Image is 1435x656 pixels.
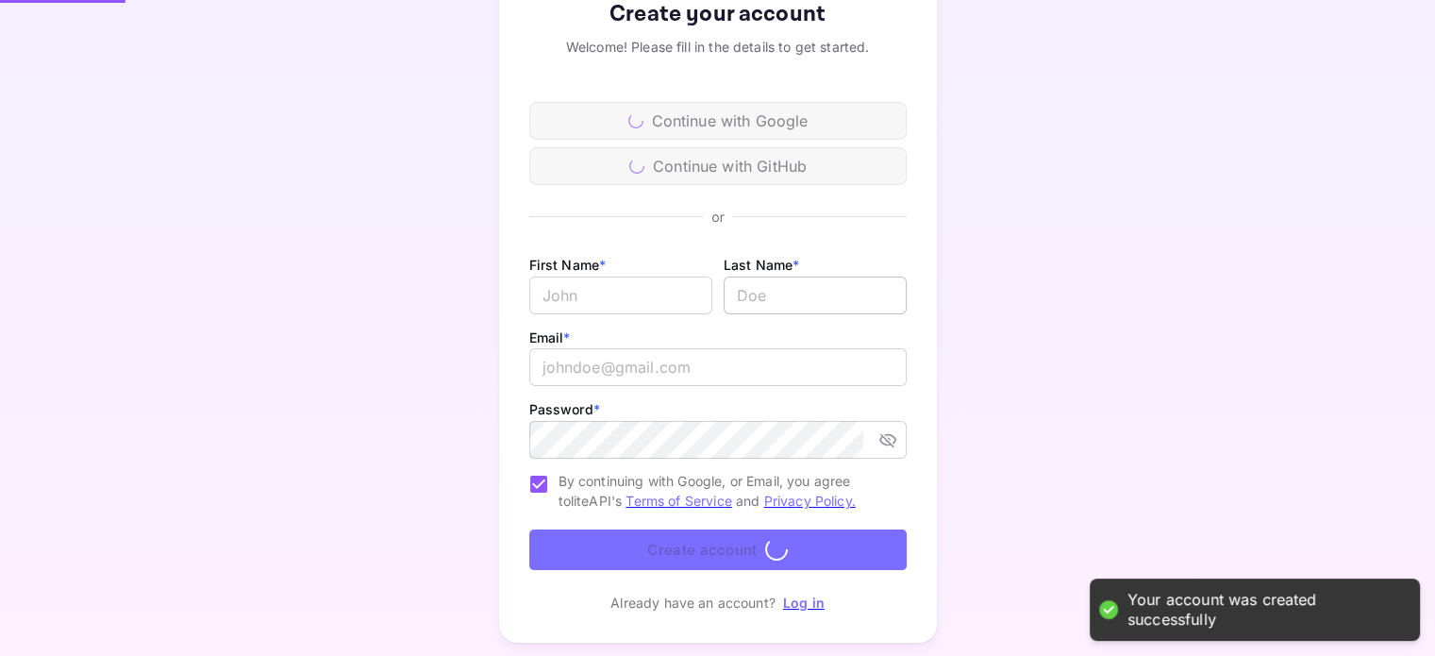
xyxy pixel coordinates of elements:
label: Email [529,329,571,345]
a: Log in [783,595,825,611]
div: Welcome! Please fill in the details to get started. [529,37,907,57]
label: Last Name [724,257,800,273]
p: Already have an account? [610,593,776,613]
a: Privacy Policy. [764,493,856,509]
label: Password [529,401,600,417]
input: johndoe@gmail.com [529,348,907,386]
div: Continue with GitHub [529,147,907,185]
button: toggle password visibility [871,423,905,457]
a: Terms of Service [626,493,731,509]
span: By continuing with Google, or Email, you agree to liteAPI's and [559,471,892,511]
input: John [529,277,712,314]
input: Doe [724,277,907,314]
label: First Name [529,257,607,273]
div: Your account was created successfully [1127,590,1401,630]
div: Continue with Google [529,102,907,140]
